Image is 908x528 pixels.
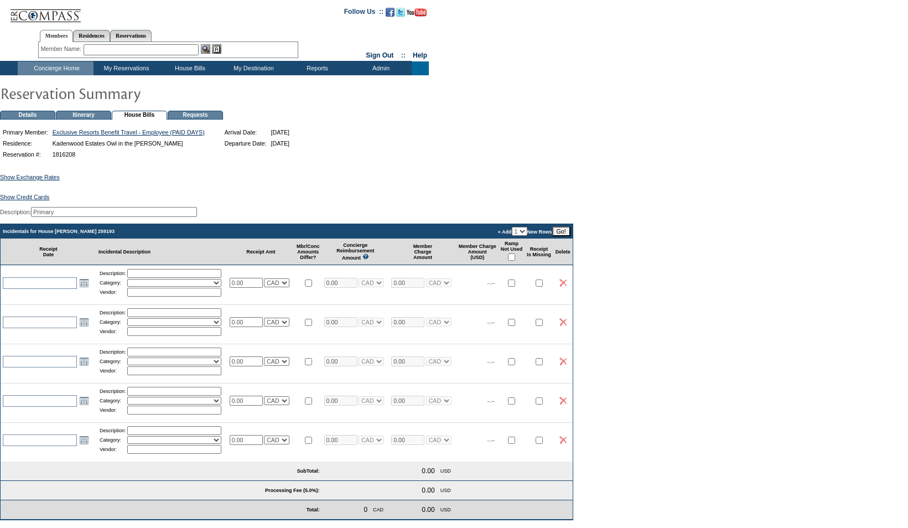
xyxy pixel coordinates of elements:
[386,11,395,18] a: Become our fan on Facebook
[396,11,405,18] a: Follow us on Twitter
[401,51,406,59] span: ::
[553,239,573,265] td: Delete
[78,434,90,446] a: Open the calendar popup.
[78,277,90,289] a: Open the calendar popup.
[100,406,126,415] td: Vendor:
[407,8,427,17] img: Subscribe to our YouTube Channel
[371,504,386,516] td: CAD
[559,279,567,287] img: icon_delete2.gif
[284,61,348,75] td: Reports
[100,426,126,435] td: Description:
[53,129,205,136] a: Exclusive Resorts Benefit Travel - Employee (PAID DAYS)
[41,44,84,54] div: Member Name:
[344,7,383,20] td: Follow Us ::
[100,279,126,287] td: Category:
[1,138,50,148] td: Residence:
[552,226,570,236] input: Go!
[221,61,284,75] td: My Destination
[78,316,90,328] a: Open the calendar popup.
[94,61,157,75] td: My Reservations
[1,149,50,159] td: Reservation #:
[456,239,499,265] td: Member Charge Amount (USD)
[223,127,268,137] td: Arrival Date:
[559,397,567,405] img: icon_delete2.gif
[438,504,453,516] td: USD
[294,239,322,265] td: Mbr/Conc Amounts Differ?
[100,358,126,365] td: Category:
[1,127,50,137] td: Primary Member:
[487,358,495,365] span: -.--
[100,366,126,375] td: Vendor:
[487,279,495,286] span: -.--
[361,504,370,516] td: 0
[78,395,90,407] a: Open the calendar popup.
[525,239,553,265] td: Receipt Is Missing
[100,327,126,336] td: Vendor:
[389,239,456,265] td: Member Charge Amount
[419,504,437,516] td: 0.00
[559,358,567,365] img: icon_delete2.gif
[559,436,567,444] img: icon_delete2.gif
[201,44,210,54] img: View
[212,44,221,54] img: Reservations
[366,51,393,59] a: Sign Out
[112,111,167,120] td: House Bills
[168,111,223,120] td: Requests
[559,318,567,326] img: icon_delete2.gif
[1,239,96,265] td: Receipt Date
[40,30,74,42] a: Members
[227,239,295,265] td: Receipt Amt
[487,319,495,325] span: -.--
[419,465,437,477] td: 0.00
[96,239,227,265] td: Incidental Description
[413,51,427,59] a: Help
[100,445,126,454] td: Vendor:
[438,465,453,477] td: USD
[487,397,495,404] span: -.--
[499,239,525,265] td: Ramp Not Used
[269,138,292,148] td: [DATE]
[407,11,427,18] a: Subscribe to our YouTube Channel
[18,61,94,75] td: Concierge Home
[348,61,412,75] td: Admin
[56,111,111,120] td: Itinerary
[362,253,369,260] img: questionMark_lightBlue.gif
[78,355,90,367] a: Open the calendar popup.
[100,397,126,405] td: Category:
[100,387,126,396] td: Description:
[1,462,322,481] td: SubTotal:
[223,138,268,148] td: Departure Date:
[100,269,126,278] td: Description:
[322,224,573,239] td: » Add New Rows
[1,481,322,500] td: Processing Fee (5.0%):
[157,61,221,75] td: House Bills
[100,348,126,356] td: Description:
[396,8,405,17] img: Follow us on Twitter
[1,224,322,239] td: Incidentals for House [PERSON_NAME] 259193
[100,318,126,326] td: Category:
[386,8,395,17] img: Become our fan on Facebook
[51,138,206,148] td: Kadenwood Estates Owl in the [PERSON_NAME]
[100,308,126,317] td: Description:
[269,127,292,137] td: [DATE]
[110,30,152,42] a: Reservations
[419,484,437,496] td: 0.00
[96,500,322,520] td: Total:
[100,288,126,297] td: Vendor:
[438,484,453,496] td: USD
[322,239,390,265] td: Concierge Reimbursement Amount
[73,30,110,42] a: Residences
[487,437,495,443] span: -.--
[100,436,126,444] td: Category:
[51,149,206,159] td: 1816208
